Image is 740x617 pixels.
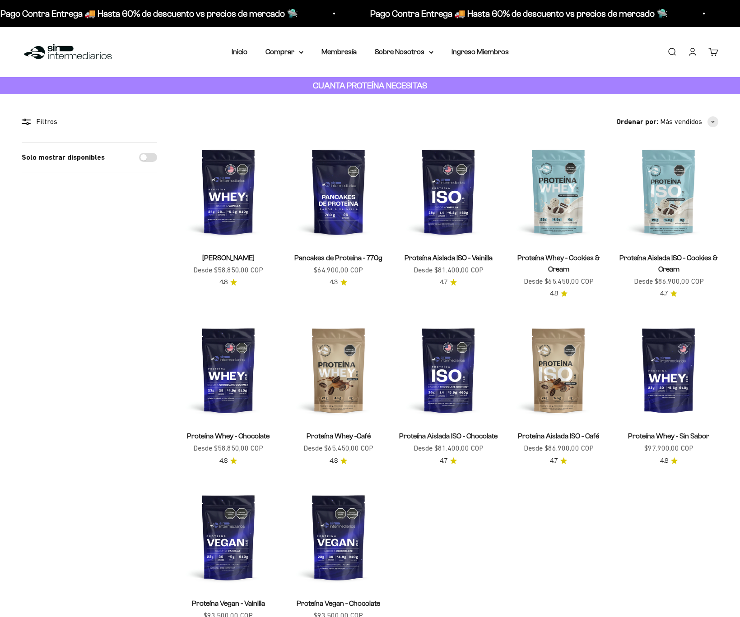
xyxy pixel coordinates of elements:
div: Filtros [22,116,157,128]
sale-price: $64.900,00 COP [314,264,363,276]
button: Más vendidos [660,116,718,128]
sale-price: Desde $81.400,00 COP [414,264,484,276]
sale-price: Desde $58.850,00 COP [193,264,263,276]
sale-price: Desde $58.850,00 COP [193,442,263,454]
a: 4.84.8 de 5.0 estrellas [330,456,347,466]
span: 4.8 [660,456,668,466]
label: Solo mostrar disponibles [22,152,105,163]
a: 4.74.7 de 5.0 estrellas [660,289,677,299]
span: 4.3 [330,277,338,287]
a: 4.84.8 de 5.0 estrellas [219,277,237,287]
a: 4.84.8 de 5.0 estrellas [550,289,568,299]
a: Ingreso Miembros [451,48,509,55]
a: Proteína Aislada ISO - Chocolate [399,432,498,440]
a: Proteína Aislada ISO - Cookies & Cream [619,254,718,273]
sale-price: Desde $65.450,00 COP [303,442,373,454]
a: 4.74.7 de 5.0 estrellas [550,456,567,466]
a: Proteína Aislada ISO - Vainilla [405,254,493,262]
sale-price: Desde $81.400,00 COP [414,442,484,454]
span: 4.8 [330,456,338,466]
span: 4.7 [440,277,447,287]
a: [PERSON_NAME] [202,254,255,262]
a: Inicio [232,48,247,55]
strong: CUANTA PROTEÍNA NECESITAS [313,81,427,90]
span: 4.7 [550,456,558,466]
a: 4.74.7 de 5.0 estrellas [440,456,457,466]
a: Proteína Whey - Cookies & Cream [517,254,600,273]
span: Ordenar por: [616,116,658,128]
a: Proteína Vegan - Vainilla [192,599,265,607]
span: 4.7 [440,456,447,466]
summary: Comprar [265,46,303,58]
sale-price: Desde $86.900,00 COP [634,276,704,287]
summary: Sobre Nosotros [375,46,433,58]
a: 4.34.3 de 5.0 estrellas [330,277,347,287]
sale-price: $97.900,00 COP [644,442,693,454]
a: Proteína Aislada ISO - Café [518,432,599,440]
a: Proteína Whey - Chocolate [187,432,270,440]
a: 4.74.7 de 5.0 estrellas [440,277,457,287]
span: 4.8 [219,456,228,466]
span: Más vendidos [660,116,702,128]
a: Pancakes de Proteína - 770g [294,254,382,262]
sale-price: Desde $86.900,00 COP [524,442,594,454]
a: 4.84.8 de 5.0 estrellas [219,456,237,466]
span: 4.8 [219,277,228,287]
span: 4.7 [660,289,668,299]
a: Proteína Whey -Café [307,432,371,440]
sale-price: Desde $65.450,00 COP [524,276,594,287]
a: Membresía [321,48,357,55]
span: 4.8 [550,289,558,299]
a: Proteína Whey - Sin Sabor [628,432,709,440]
a: Proteína Vegan - Chocolate [297,599,380,607]
a: 4.84.8 de 5.0 estrellas [660,456,678,466]
p: Pago Contra Entrega 🚚 Hasta 60% de descuento vs precios de mercado 🛸 [363,6,660,21]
